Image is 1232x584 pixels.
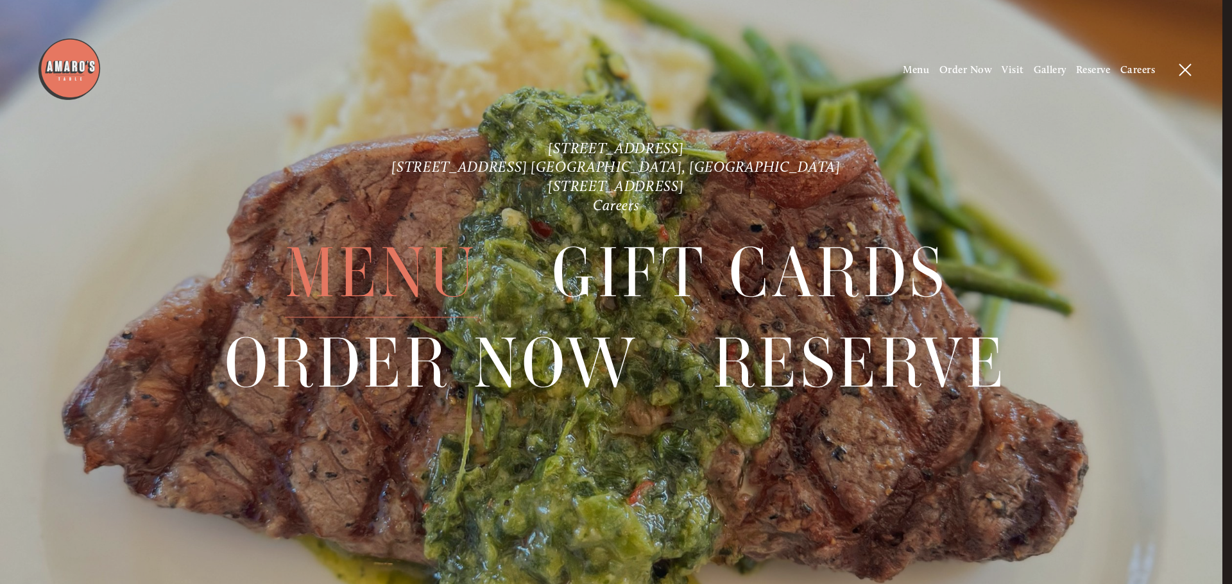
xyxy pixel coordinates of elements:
[713,319,1007,408] span: Reserve
[1120,63,1155,76] a: Careers
[225,319,639,407] a: Order Now
[285,229,479,317] a: Menu
[593,197,640,215] a: Careers
[225,319,639,408] span: Order Now
[939,63,992,76] a: Order Now
[391,158,841,176] a: [STREET_ADDRESS] [GEOGRAPHIC_DATA], [GEOGRAPHIC_DATA]
[37,37,101,101] img: Amaro's Table
[1076,63,1110,76] a: Reserve
[903,63,929,76] a: Menu
[548,139,683,157] a: [STREET_ADDRESS]
[713,319,1007,407] a: Reserve
[1002,63,1023,76] a: Visit
[1034,63,1066,76] a: Gallery
[552,229,947,317] a: Gift Cards
[548,178,683,196] a: [STREET_ADDRESS]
